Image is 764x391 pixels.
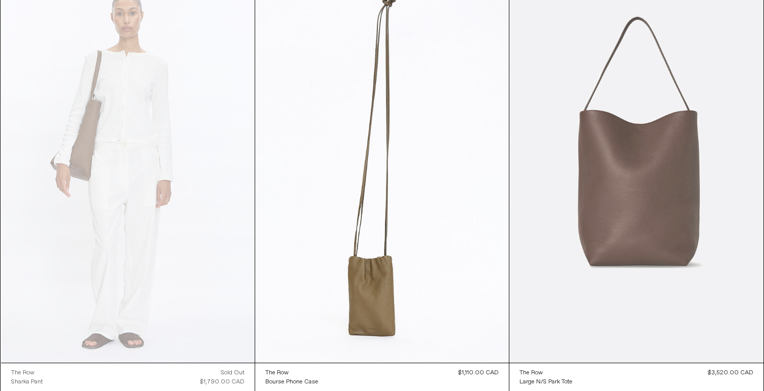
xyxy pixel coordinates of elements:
div: $1,790.00 CAD [200,377,245,386]
a: The Row [265,368,318,377]
div: The Row [519,369,543,377]
div: $1,110.00 CAD [458,368,499,377]
div: Sold out [221,368,245,377]
div: $3,520.00 CAD [708,368,753,377]
a: Large N/S Park Tote [519,377,572,386]
div: The Row [11,369,34,377]
div: The Row [265,369,289,377]
a: Sharka Pant [11,377,43,386]
a: Bourse Phone Case [265,377,318,386]
a: The Row [11,368,43,377]
a: The Row [519,368,572,377]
